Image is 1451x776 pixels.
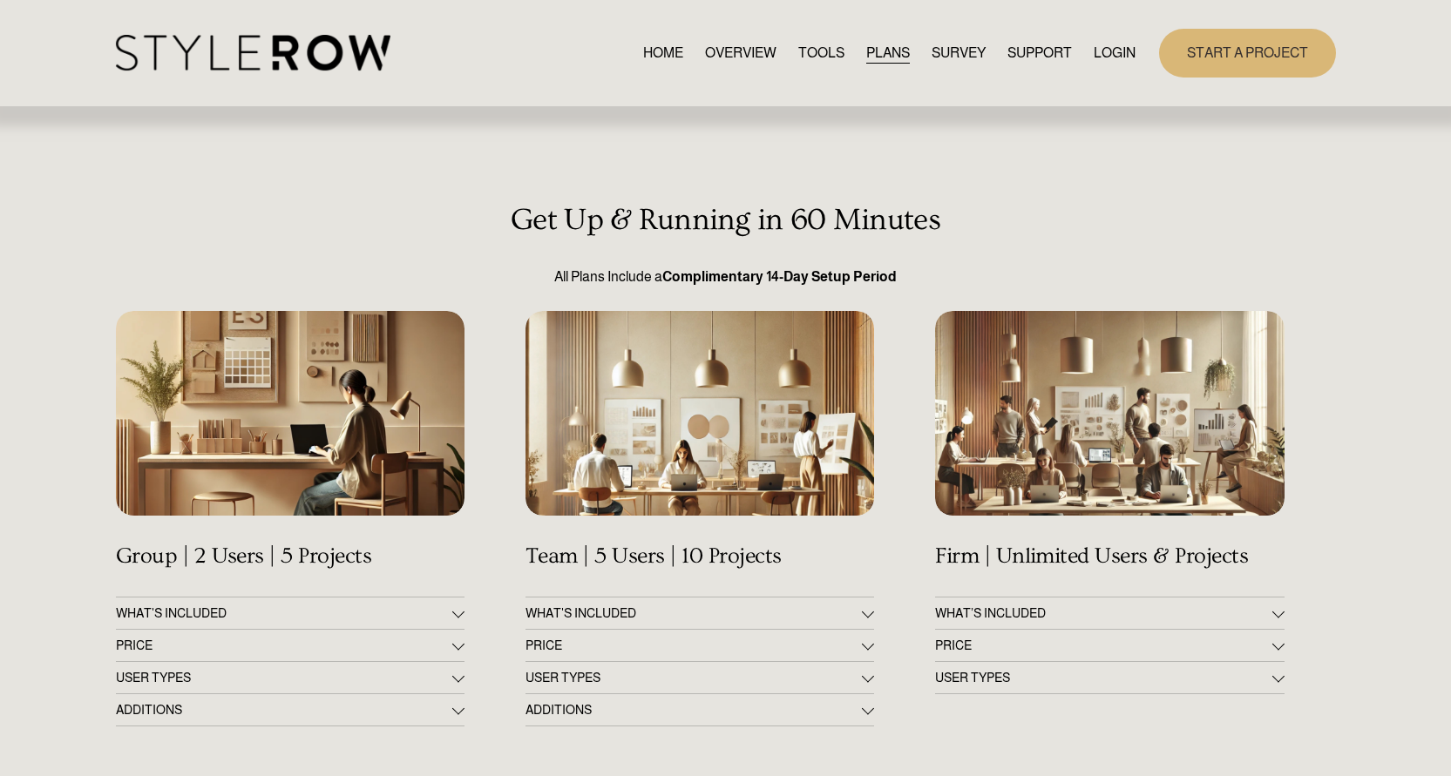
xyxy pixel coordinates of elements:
[1007,43,1072,64] span: SUPPORT
[116,267,1336,287] p: All Plans Include a
[643,41,683,64] a: HOME
[1007,41,1072,64] a: folder dropdown
[525,638,862,652] span: PRICE
[935,638,1271,652] span: PRICE
[935,630,1284,661] button: PRICE
[525,606,862,620] span: WHAT'S INCLUDED
[935,671,1271,685] span: USER TYPES
[935,662,1284,693] button: USER TYPES
[116,638,452,652] span: PRICE
[116,35,390,71] img: StyleRow
[116,630,464,661] button: PRICE
[705,41,776,64] a: OVERVIEW
[116,694,464,725] button: ADDITIONS
[525,671,862,685] span: USER TYPES
[866,41,910,64] a: PLANS
[116,662,464,693] button: USER TYPES
[935,606,1271,620] span: WHAT’S INCLUDED
[1159,29,1336,77] a: START A PROJECT
[116,597,464,629] button: WHAT'S INCLUDED
[116,671,452,685] span: USER TYPES
[116,203,1336,238] h3: Get Up & Running in 60 Minutes
[116,703,452,717] span: ADDITIONS
[525,630,874,661] button: PRICE
[525,662,874,693] button: USER TYPES
[525,543,874,570] h4: Team | 5 Users | 10 Projects
[932,41,986,64] a: SURVEY
[798,41,844,64] a: TOOLS
[935,543,1284,570] h4: Firm | Unlimited Users & Projects
[935,597,1284,629] button: WHAT’S INCLUDED
[525,703,862,717] span: ADDITIONS
[525,597,874,629] button: WHAT'S INCLUDED
[116,543,464,570] h4: Group | 2 Users | 5 Projects
[525,694,874,725] button: ADDITIONS
[662,269,897,284] strong: Complimentary 14-Day Setup Period
[1094,41,1136,64] a: LOGIN
[116,606,452,620] span: WHAT'S INCLUDED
